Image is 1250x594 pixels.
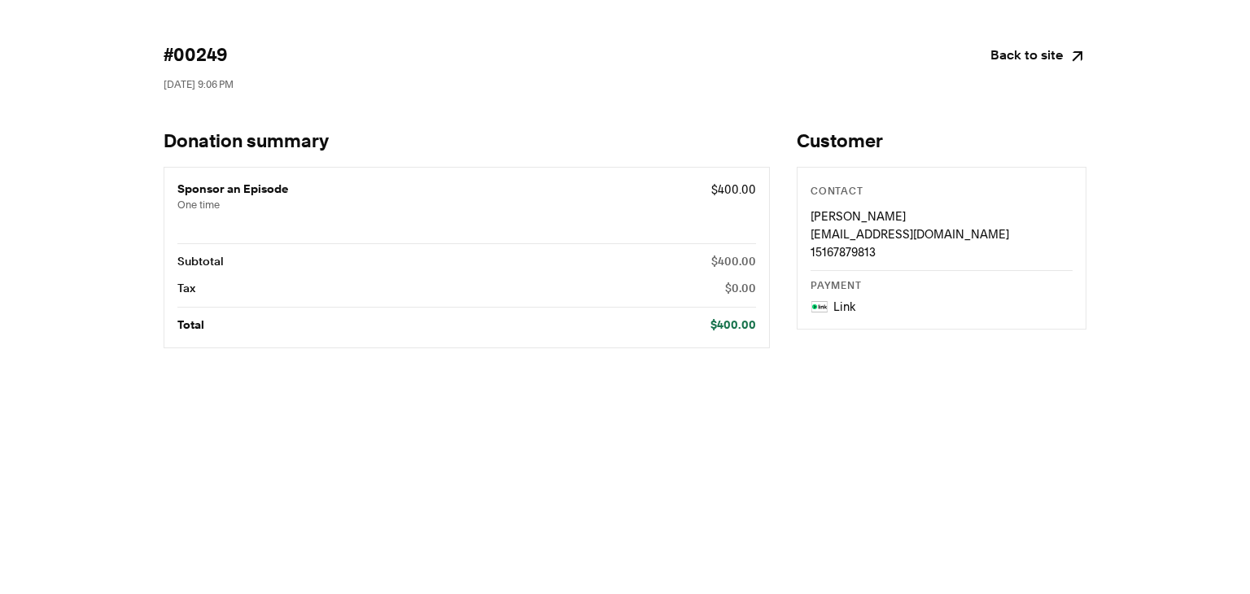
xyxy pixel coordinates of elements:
p: $400.00 [711,181,756,199]
span: One time [177,199,702,212]
a: Continue shopping [990,45,1086,68]
span: [EMAIL_ADDRESS][DOMAIN_NAME] [811,227,1009,242]
p: Total [177,317,204,334]
span: [DATE] 9:06 PM [164,78,234,90]
h2: Customer [797,131,1086,154]
span: [PERSON_NAME] [811,209,906,224]
span: Contact [811,187,863,197]
p: Tax [177,280,195,298]
p: $400.00 [710,317,756,334]
p: $400.00 [711,253,756,271]
p: Sponsor an Episode [177,181,702,199]
p: Link [833,298,855,316]
h1: Donation summary [164,131,770,154]
p: $0.00 [725,280,756,298]
span: #00249 [164,45,228,68]
span: Payment [811,282,861,291]
p: Subtotal [177,253,224,271]
span: 15167879813 [811,245,876,260]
